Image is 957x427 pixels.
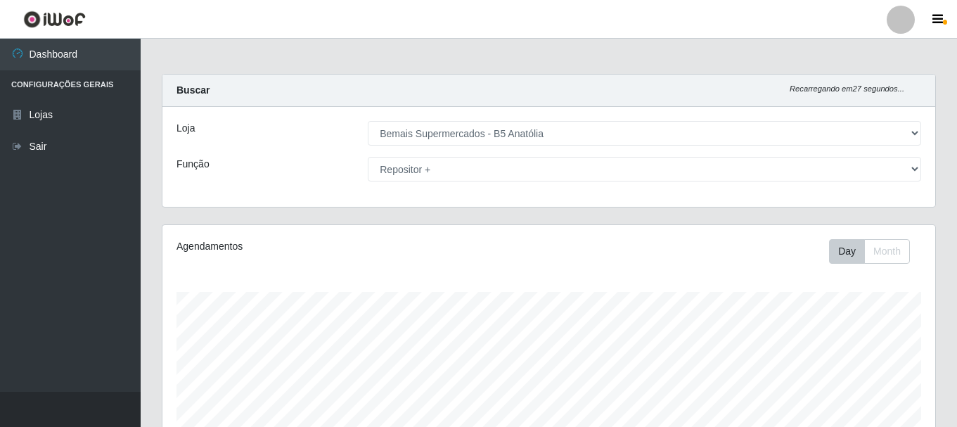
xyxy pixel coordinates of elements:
[829,239,865,264] button: Day
[829,239,921,264] div: Toolbar with button groups
[176,157,210,172] label: Função
[864,239,910,264] button: Month
[790,84,904,93] i: Recarregando em 27 segundos...
[23,11,86,28] img: CoreUI Logo
[829,239,910,264] div: First group
[176,84,210,96] strong: Buscar
[176,121,195,136] label: Loja
[176,239,475,254] div: Agendamentos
